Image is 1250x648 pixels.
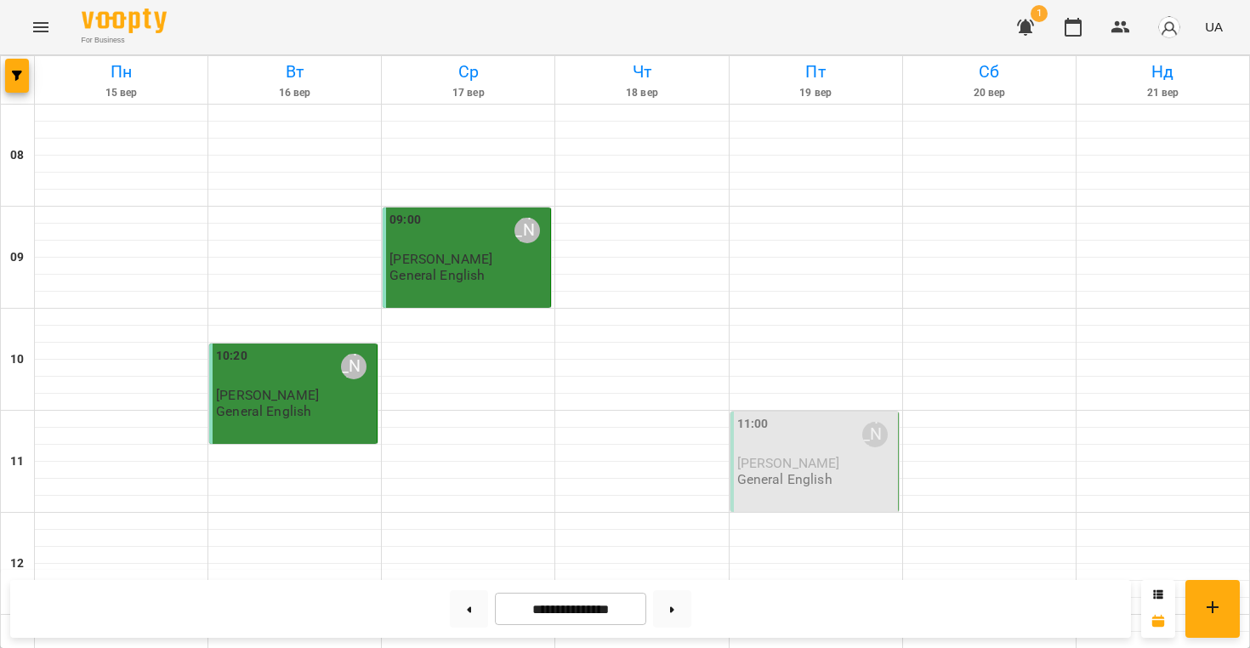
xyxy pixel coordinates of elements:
[737,415,769,434] label: 11:00
[389,251,492,267] span: [PERSON_NAME]
[1079,85,1247,101] h6: 21 вер
[906,59,1073,85] h6: Сб
[862,422,888,447] div: Балан Софія
[82,35,167,46] span: For Business
[384,59,552,85] h6: Ср
[558,59,725,85] h6: Чт
[1205,18,1223,36] span: UA
[732,59,900,85] h6: Пт
[216,387,319,403] span: [PERSON_NAME]
[384,85,552,101] h6: 17 вер
[737,455,840,471] span: [PERSON_NAME]
[10,554,24,573] h6: 12
[82,9,167,33] img: Voopty Logo
[211,85,378,101] h6: 16 вер
[10,350,24,369] h6: 10
[341,354,366,379] div: Балан Софія
[211,59,378,85] h6: Вт
[389,211,421,230] label: 09:00
[10,452,24,471] h6: 11
[906,85,1073,101] h6: 20 вер
[558,85,725,101] h6: 18 вер
[737,472,832,486] p: General English
[1079,59,1247,85] h6: Нд
[20,7,61,48] button: Menu
[389,268,485,282] p: General English
[37,59,205,85] h6: Пн
[514,218,540,243] div: Балан Софія
[216,347,247,366] label: 10:20
[1198,11,1230,43] button: UA
[10,248,24,267] h6: 09
[732,85,900,101] h6: 19 вер
[1031,5,1048,22] span: 1
[1157,15,1181,39] img: avatar_s.png
[37,85,205,101] h6: 15 вер
[216,404,311,418] p: General English
[10,146,24,165] h6: 08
